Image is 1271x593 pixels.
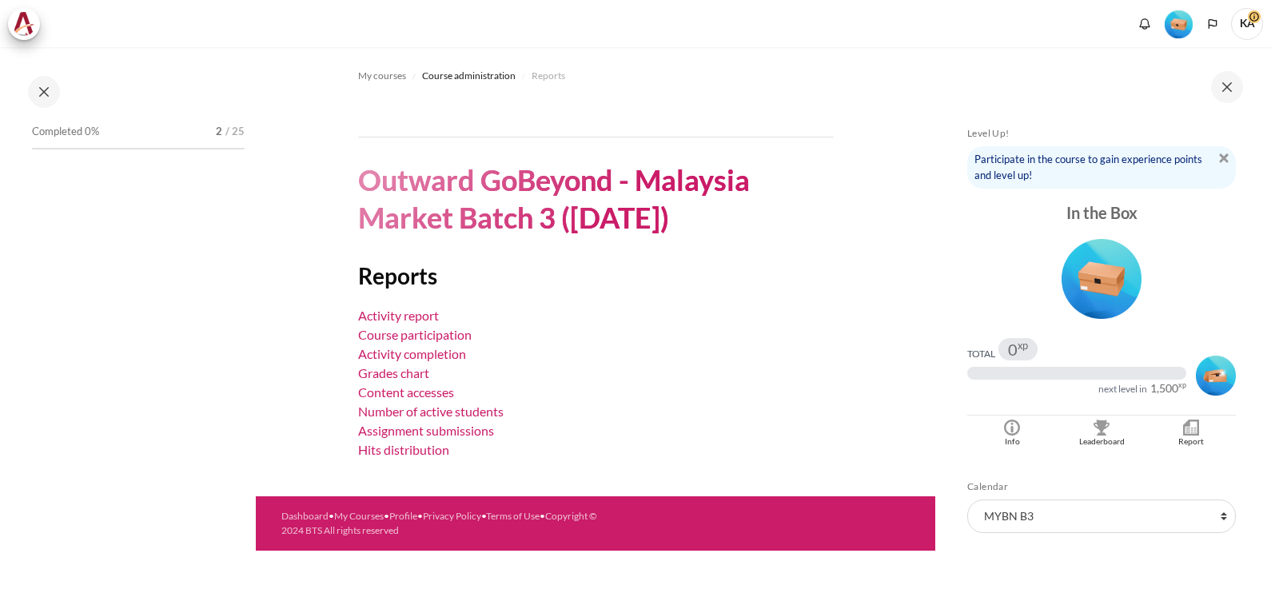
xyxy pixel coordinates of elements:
[358,327,472,342] a: Course participation
[1062,239,1142,319] img: Level #1
[422,69,516,83] span: Course administration
[423,510,481,522] a: Privacy Policy
[8,8,48,40] a: Architeck Architeck
[358,442,449,457] a: Hits distribution
[1158,9,1199,38] a: Level #1
[532,69,565,83] span: Reports
[1150,383,1178,394] span: 1,500
[216,124,222,140] span: 2
[1008,341,1028,357] div: 0
[358,365,429,380] a: Grades chart
[967,127,1236,140] h5: Level Up!
[1231,8,1263,40] a: User menu
[13,12,35,36] img: Architeck
[1061,436,1142,448] div: Leaderboard
[1165,9,1193,38] div: Level #1
[1219,153,1229,163] img: Dismiss notice
[1178,383,1186,388] span: xp
[32,121,245,165] a: Completed 0% 2 / 25
[486,510,540,522] a: Terms of Use
[32,124,99,140] span: Completed 0%
[358,66,406,86] a: My courses
[358,308,439,323] a: Activity report
[1165,10,1193,38] img: Level #1
[1133,12,1157,36] div: Show notification window with no new notifications
[281,510,329,522] a: Dashboard
[281,510,597,536] a: Copyright © 2024 BTS All rights reserved
[358,161,834,237] h1: Outward GoBeyond - Malaysia Market Batch 3 ([DATE])
[1057,416,1146,448] a: Leaderboard
[389,510,417,522] a: Profile
[1150,436,1232,448] div: Report
[971,436,1053,448] div: Info
[1231,8,1263,40] span: KA
[532,66,565,86] a: Reports
[967,348,995,360] div: Total
[1018,342,1028,348] span: xp
[1196,356,1236,396] img: Level #2
[358,261,834,290] h2: Reports
[256,47,935,496] section: Content
[967,480,1236,493] h5: Calendar
[1008,341,1018,357] span: 0
[358,69,406,83] span: My courses
[358,423,494,438] a: Assignment submissions
[1196,353,1236,396] div: Level #2
[225,124,245,140] span: / 25
[358,384,454,400] a: Content accesses
[281,509,616,538] div: • • • • •
[1201,12,1225,36] button: Languages
[1098,383,1147,396] div: next level in
[967,233,1236,319] div: Level #1
[967,416,1057,448] a: Info
[1219,150,1229,163] a: Dismiss notice
[967,201,1236,224] div: In the Box
[358,63,834,89] nav: Navigation bar
[358,404,504,419] a: Number of active students
[358,346,466,361] a: Activity completion
[1146,416,1236,448] a: Report
[334,510,384,522] a: My Courses
[967,146,1236,189] div: Participate in the course to gain experience points and level up!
